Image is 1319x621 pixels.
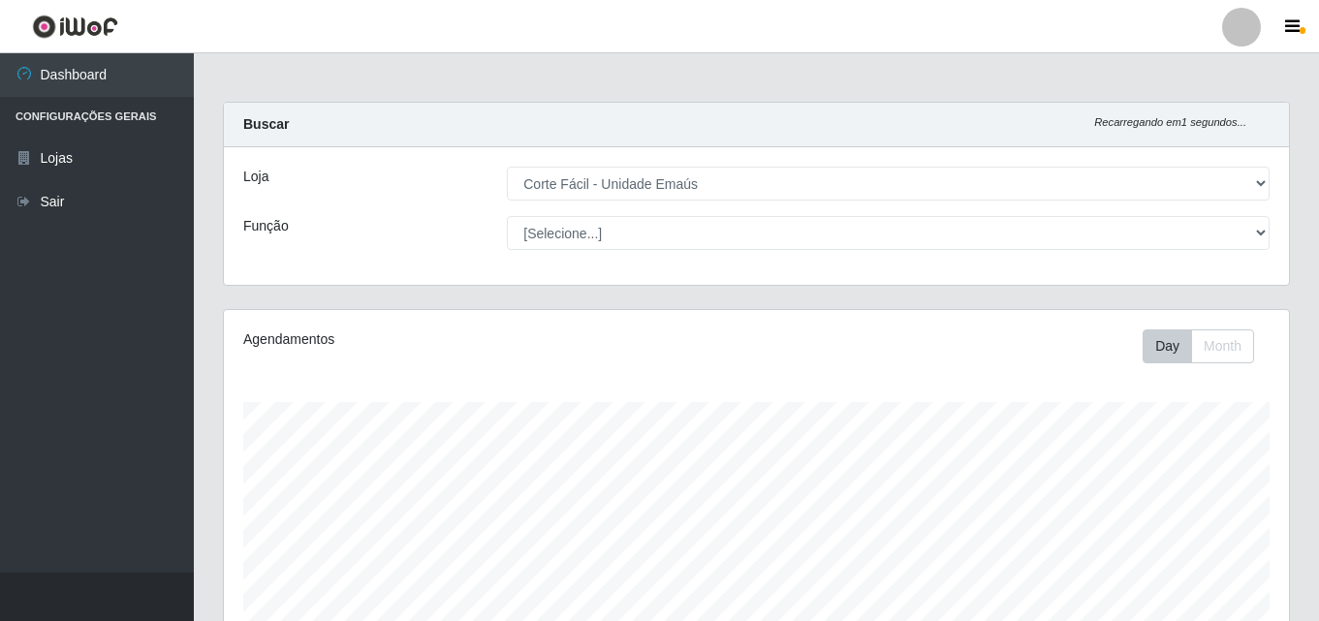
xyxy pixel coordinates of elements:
[1143,329,1192,363] button: Day
[32,15,118,39] img: CoreUI Logo
[243,329,654,350] div: Agendamentos
[1094,116,1246,128] i: Recarregando em 1 segundos...
[243,116,289,132] strong: Buscar
[243,167,268,187] label: Loja
[1143,329,1254,363] div: First group
[1191,329,1254,363] button: Month
[1143,329,1270,363] div: Toolbar with button groups
[243,216,289,236] label: Função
